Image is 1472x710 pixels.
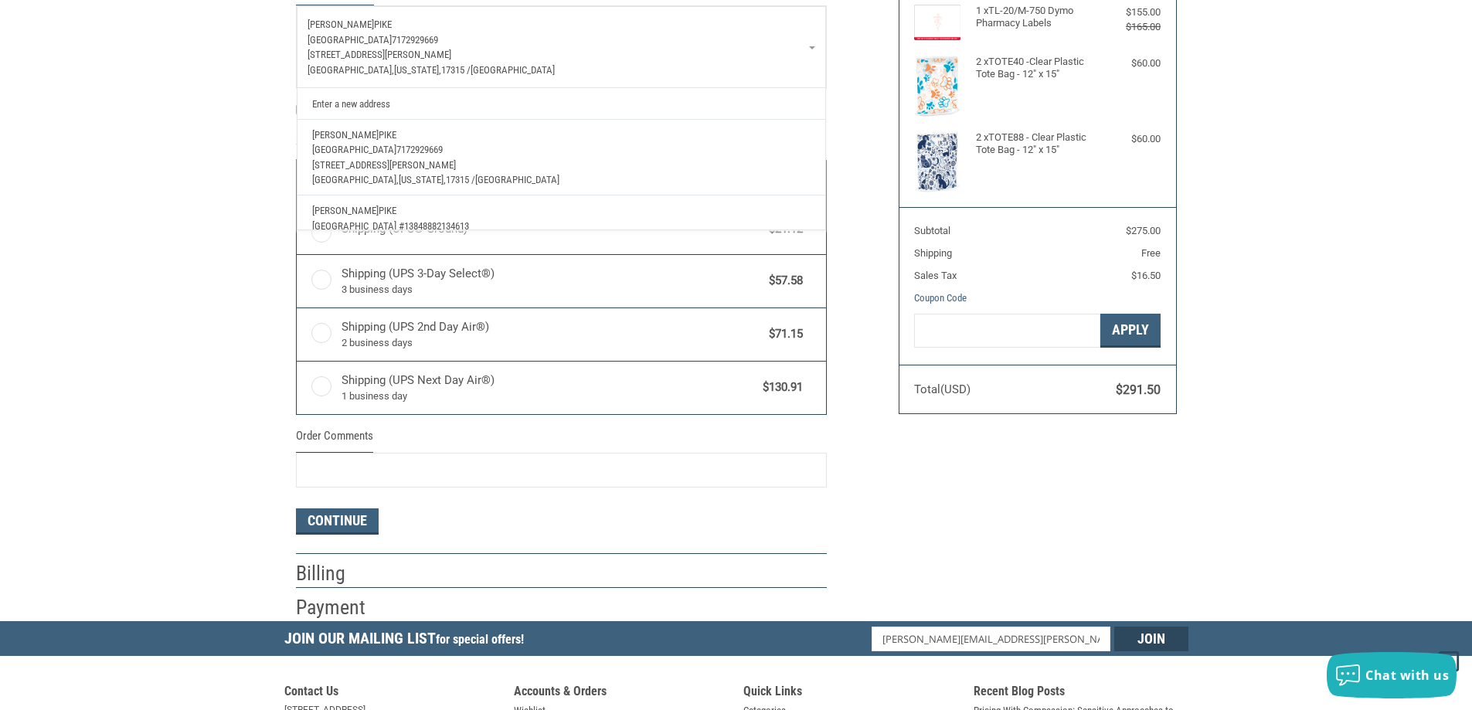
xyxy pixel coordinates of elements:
[296,561,386,586] h2: Billing
[1141,247,1161,259] span: Free
[1099,5,1161,20] div: $155.00
[308,49,451,60] span: [STREET_ADDRESS][PERSON_NAME]
[1099,131,1161,147] div: $60.00
[976,56,1096,81] h4: 2 x TOTE40 -Clear Plastic Tote Bag - 12" x 15"
[446,174,475,185] span: 17315 /
[762,272,804,290] span: $57.58
[436,632,524,647] span: for special offers!
[392,34,438,46] span: 7172929669
[296,427,373,453] legend: Order Comments
[284,621,532,661] h5: Join Our Mailing List
[976,5,1096,30] h4: 1 x TL-20/M-750 Dymo Pharmacy Labels
[743,684,958,703] h5: Quick Links
[379,129,396,141] span: Pike
[441,64,471,76] span: 17315 /
[304,120,818,195] a: [PERSON_NAME]Pike[GEOGRAPHIC_DATA]7172929669[STREET_ADDRESS][PERSON_NAME][GEOGRAPHIC_DATA],[US_ST...
[296,508,379,535] button: Continue
[312,205,379,216] span: [PERSON_NAME]
[423,220,469,232] span: 8882134613
[1100,314,1161,348] button: Apply
[914,314,1100,348] input: Gift Certificate or Coupon Code
[342,282,762,297] span: 3 business days
[308,34,392,46] span: [GEOGRAPHIC_DATA]
[394,64,441,76] span: [US_STATE],
[312,144,396,155] span: [GEOGRAPHIC_DATA]
[308,64,394,76] span: [GEOGRAPHIC_DATA],
[304,88,818,118] a: Enter a new address
[756,379,804,396] span: $130.91
[914,225,950,236] span: Subtotal
[296,104,827,116] label: My Billing address is the same as my Shipping address
[914,247,952,259] span: Shipping
[514,684,729,703] h5: Accounts & Orders
[914,270,957,281] span: Sales Tax
[296,134,370,159] legend: Shipping Method
[312,220,423,232] span: [GEOGRAPHIC_DATA] #1384
[342,265,762,297] span: Shipping (UPS 3-Day Select®)
[342,389,756,404] span: 1 business day
[308,19,374,30] span: [PERSON_NAME]
[974,684,1188,703] h5: Recent Blog Posts
[475,174,559,185] span: [GEOGRAPHIC_DATA]
[297,6,826,88] a: Enter or select a different address
[374,19,392,30] span: Pike
[312,129,379,141] span: [PERSON_NAME]
[379,205,396,216] span: Pike
[399,174,446,185] span: [US_STATE],
[312,174,399,185] span: [GEOGRAPHIC_DATA],
[1099,56,1161,71] div: $60.00
[296,595,386,620] h2: Payment
[914,382,971,396] span: Total (USD)
[1365,667,1449,684] span: Chat with us
[284,684,499,703] h5: Contact Us
[304,195,818,273] a: [PERSON_NAME]Pike[GEOGRAPHIC_DATA] #13848882134613[STREET_ADDRESS][GEOGRAPHIC_DATA],[US_STATE],91...
[396,144,443,155] span: 7172929669
[762,325,804,343] span: $71.15
[976,131,1096,157] h4: 2 x TOTE88 - Clear Plastic Tote Bag - 12" x 15"
[1099,19,1161,35] div: $165.00
[1116,382,1161,397] span: $291.50
[1114,627,1188,651] input: Join
[342,335,762,351] span: 2 business days
[872,627,1110,651] input: Email
[914,292,967,304] a: Coupon Code
[342,372,756,404] span: Shipping (UPS Next Day Air®)
[1327,652,1457,698] button: Chat with us
[312,159,456,171] span: [STREET_ADDRESS][PERSON_NAME]
[1131,270,1161,281] span: $16.50
[471,64,555,76] span: [GEOGRAPHIC_DATA]
[342,318,762,351] span: Shipping (UPS 2nd Day Air®)
[1126,225,1161,236] span: $275.00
